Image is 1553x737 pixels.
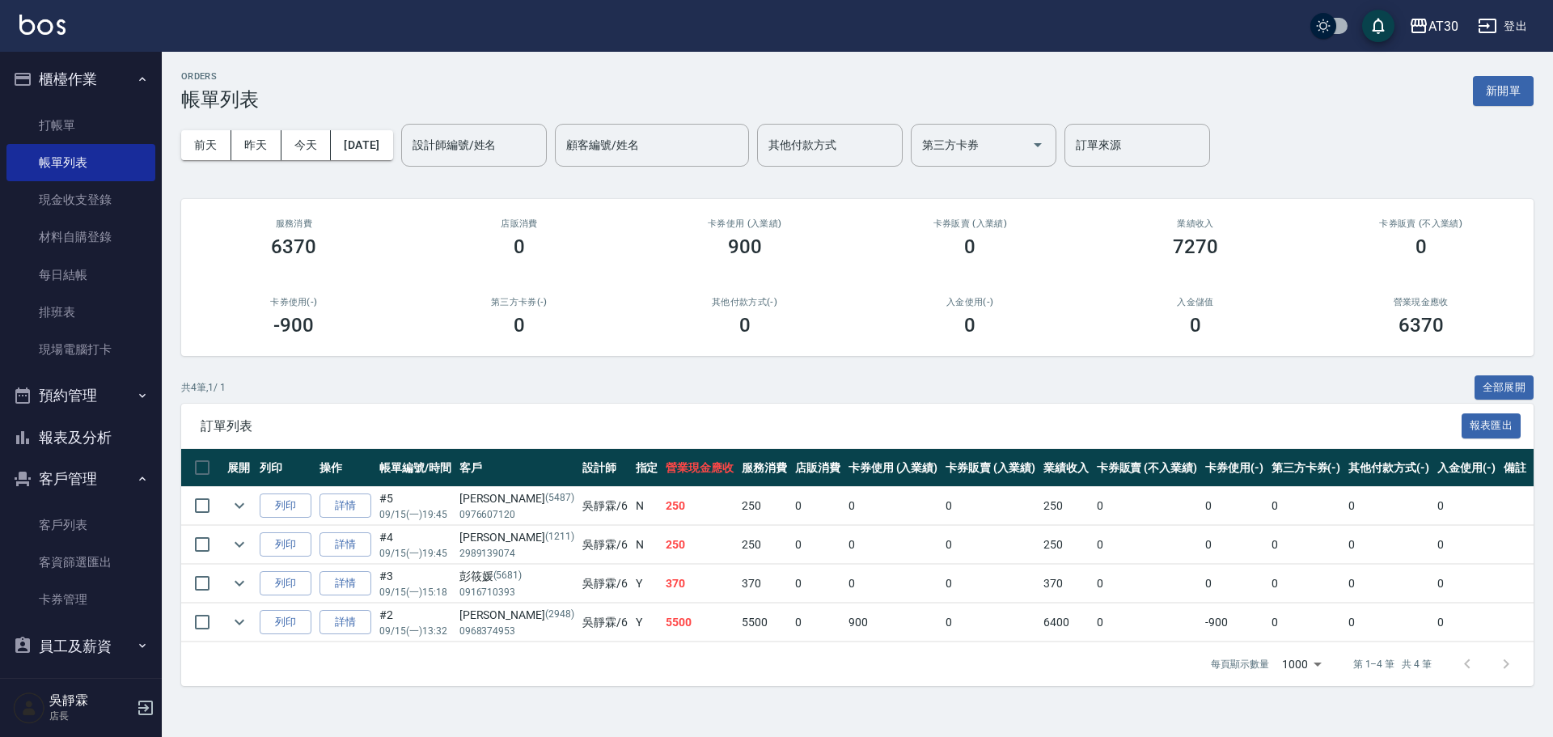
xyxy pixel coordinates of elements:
h2: 入金使用(-) [877,297,1064,307]
td: 250 [738,487,791,525]
a: 報表匯出 [1462,417,1521,433]
td: #2 [375,604,455,642]
td: 370 [1039,565,1093,603]
td: 250 [662,487,738,525]
h2: 店販消費 [426,218,613,229]
th: 業績收入 [1039,449,1093,487]
h3: 0 [514,314,525,337]
td: 5500 [738,604,791,642]
h2: 入金儲值 [1102,297,1289,307]
h3: 0 [964,314,975,337]
h2: 業績收入 [1102,218,1289,229]
td: 0 [1201,487,1267,525]
button: expand row [227,532,252,557]
p: (1211) [545,529,574,546]
th: 營業現金應收 [662,449,738,487]
p: (5487) [545,490,574,507]
td: 250 [1039,526,1093,564]
td: 0 [942,487,1039,525]
td: 370 [662,565,738,603]
td: 0 [791,604,844,642]
td: 0 [942,604,1039,642]
button: [DATE] [331,130,392,160]
td: 0 [1093,604,1201,642]
td: 0 [791,526,844,564]
td: -900 [1201,604,1267,642]
h3: -900 [273,314,314,337]
a: 現金收支登錄 [6,181,155,218]
td: 0 [1433,604,1500,642]
button: 今天 [281,130,332,160]
a: 排班表 [6,294,155,331]
td: N [632,526,662,564]
button: 昨天 [231,130,281,160]
button: expand row [227,493,252,518]
td: 6400 [1039,604,1093,642]
h3: 7270 [1173,235,1218,258]
td: 吳靜霖 /6 [578,604,632,642]
h3: 0 [514,235,525,258]
a: 卡券管理 [6,581,155,618]
td: 0 [1267,526,1345,564]
div: [PERSON_NAME] [459,529,574,546]
a: 客戶列表 [6,506,155,544]
td: #3 [375,565,455,603]
div: AT30 [1428,16,1458,36]
button: 預約管理 [6,375,155,417]
h2: 其他付款方式(-) [651,297,838,307]
div: [PERSON_NAME] [459,607,574,624]
th: 店販消費 [791,449,844,487]
button: AT30 [1403,10,1465,43]
p: 0968374953 [459,624,574,638]
th: 卡券販賣 (不入業績) [1093,449,1201,487]
p: 09/15 (一) 13:32 [379,624,451,638]
td: 0 [942,526,1039,564]
h3: 0 [1190,314,1201,337]
td: 370 [738,565,791,603]
td: 0 [1344,604,1433,642]
td: #4 [375,526,455,564]
th: 其他付款方式(-) [1344,449,1433,487]
p: 2989139074 [459,546,574,561]
h2: 卡券販賣 (入業績) [877,218,1064,229]
a: 詳情 [319,610,371,635]
td: 0 [1433,565,1500,603]
a: 詳情 [319,571,371,596]
a: 材料自購登錄 [6,218,155,256]
img: Person [13,692,45,724]
th: 卡券使用 (入業績) [844,449,942,487]
th: 客戶 [455,449,578,487]
p: (2948) [545,607,574,624]
th: 操作 [315,449,375,487]
img: Logo [19,15,66,35]
button: 列印 [260,571,311,596]
td: 0 [1267,487,1345,525]
button: 報表匯出 [1462,413,1521,438]
h3: 0 [964,235,975,258]
h2: 營業現金應收 [1327,297,1514,307]
p: 店長 [49,709,132,723]
td: 0 [1201,565,1267,603]
button: 員工及薪資 [6,625,155,667]
a: 打帳單 [6,107,155,144]
td: 0 [1433,526,1500,564]
td: 0 [942,565,1039,603]
p: 每頁顯示數量 [1211,657,1269,671]
td: 250 [1039,487,1093,525]
td: 吳靜霖 /6 [578,565,632,603]
td: 5500 [662,604,738,642]
h2: 卡券使用 (入業績) [651,218,838,229]
a: 新開單 [1473,83,1534,98]
td: 0 [791,565,844,603]
td: Y [632,604,662,642]
button: 登出 [1471,11,1534,41]
h2: 第三方卡券(-) [426,297,613,307]
td: 0 [1267,565,1345,603]
a: 現場電腦打卡 [6,331,155,368]
a: 詳情 [319,493,371,519]
td: 0 [844,565,942,603]
h3: 服務消費 [201,218,387,229]
h5: 吳靜霖 [49,693,132,709]
h3: 900 [728,235,762,258]
a: 詳情 [319,532,371,557]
